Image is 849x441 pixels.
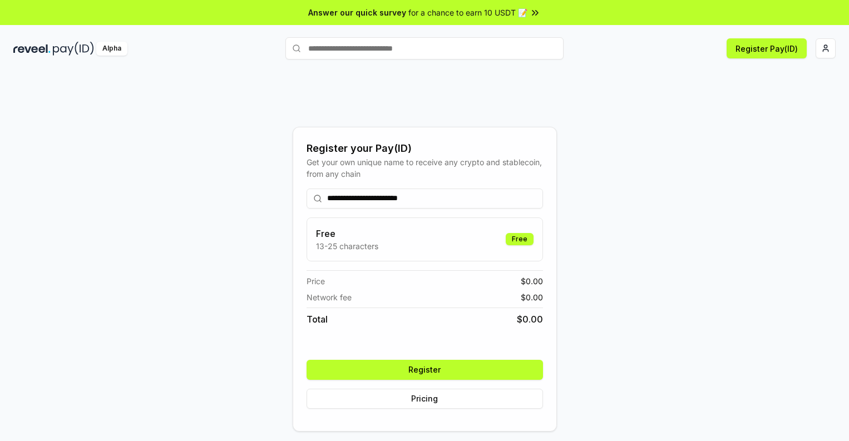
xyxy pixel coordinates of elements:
[521,275,543,287] span: $ 0.00
[408,7,527,18] span: for a chance to earn 10 USDT 📝
[96,42,127,56] div: Alpha
[307,313,328,326] span: Total
[521,291,543,303] span: $ 0.00
[316,227,378,240] h3: Free
[307,360,543,380] button: Register
[307,389,543,409] button: Pricing
[308,7,406,18] span: Answer our quick survey
[53,42,94,56] img: pay_id
[307,141,543,156] div: Register your Pay(ID)
[727,38,807,58] button: Register Pay(ID)
[506,233,534,245] div: Free
[307,156,543,180] div: Get your own unique name to receive any crypto and stablecoin, from any chain
[316,240,378,252] p: 13-25 characters
[307,275,325,287] span: Price
[517,313,543,326] span: $ 0.00
[13,42,51,56] img: reveel_dark
[307,291,352,303] span: Network fee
